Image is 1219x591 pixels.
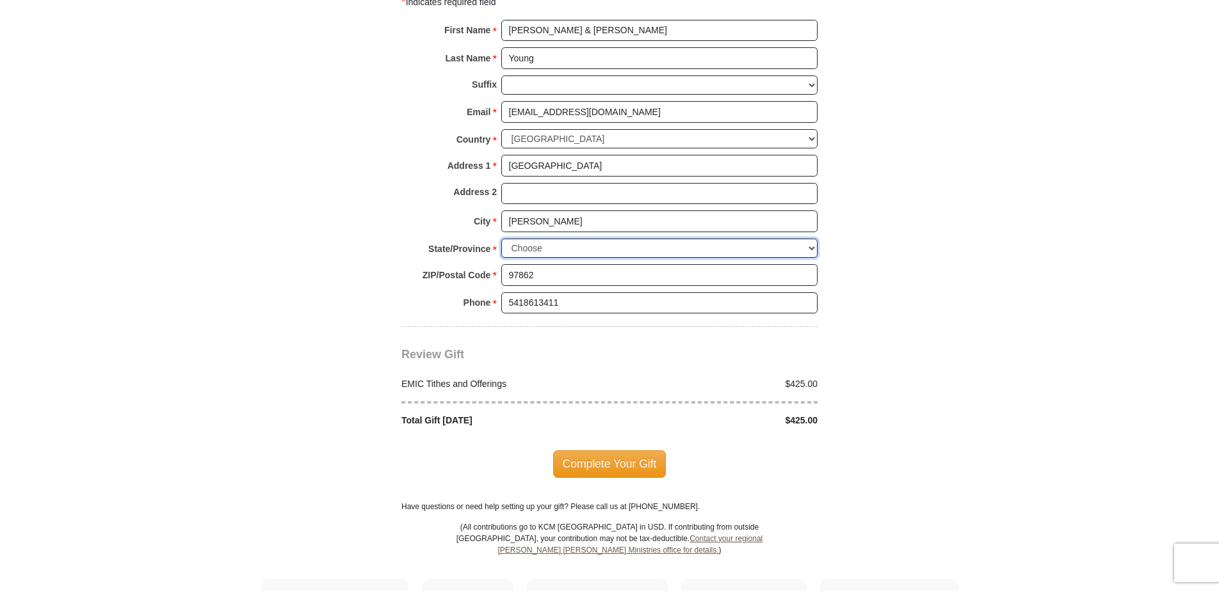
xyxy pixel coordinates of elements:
[609,414,825,427] div: $425.00
[453,183,497,201] strong: Address 2
[423,266,491,284] strong: ZIP/Postal Code
[456,521,763,579] p: (All contributions go to KCM [GEOGRAPHIC_DATA] in USD. If contributing from outside [GEOGRAPHIC_D...
[497,534,763,555] a: Contact your regional [PERSON_NAME] [PERSON_NAME] Ministries office for details.
[401,348,464,361] span: Review Gift
[609,377,825,391] div: $425.00
[401,501,818,512] p: Have questions or need help setting up your gift? Please call us at [PHONE_NUMBER].
[456,130,491,148] strong: Country
[467,103,490,121] strong: Email
[464,294,491,311] strong: Phone
[428,240,490,258] strong: State/Province
[448,157,491,175] strong: Address 1
[553,450,666,477] span: Complete Your Gift
[474,212,490,230] strong: City
[395,414,610,427] div: Total Gift [DATE]
[395,377,610,391] div: EMIC Tithes and Offerings
[444,21,490,39] strong: First Name
[472,75,497,93] strong: Suffix
[446,49,491,67] strong: Last Name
